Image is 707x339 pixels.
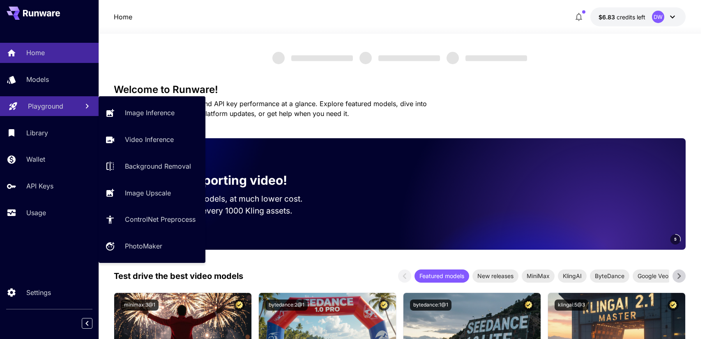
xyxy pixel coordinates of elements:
[99,130,205,150] a: Video Inference
[114,84,686,95] h3: Welcome to Runware!
[590,272,629,280] span: ByteDance
[668,300,679,311] button: Certified Model – Vetted for best performance and includes a commercial license.
[590,7,686,26] button: $6.8291
[523,300,534,311] button: Certified Model – Vetted for best performance and includes a commercial license.
[125,161,191,171] p: Background Removal
[674,236,677,242] span: 5
[121,300,159,311] button: minimax:3@1
[558,272,587,280] span: KlingAI
[150,171,287,190] p: Now supporting video!
[633,272,673,280] span: Google Veo
[99,209,205,230] a: ControlNet Preprocess
[599,14,617,21] span: $6.83
[522,272,555,280] span: MiniMax
[82,318,92,329] button: Collapse sidebar
[26,288,51,297] p: Settings
[415,272,469,280] span: Featured models
[617,14,645,21] span: credits left
[114,12,132,22] p: Home
[472,272,518,280] span: New releases
[114,270,243,282] p: Test drive the best video models
[114,12,132,22] nav: breadcrumb
[88,316,99,331] div: Collapse sidebar
[410,300,451,311] button: bytedance:1@1
[99,236,205,256] a: PhotoMaker
[125,214,196,224] p: ControlNet Preprocess
[26,128,48,138] p: Library
[652,11,664,23] div: DW
[555,300,588,311] button: klingai:5@3
[265,300,308,311] button: bytedance:2@1
[599,13,645,21] div: $6.8291
[127,193,318,205] p: Run the best video models, at much lower cost.
[114,100,427,118] span: Check out your usage stats and API key performance at a glance. Explore featured models, dive int...
[26,181,53,191] p: API Keys
[26,48,45,58] p: Home
[125,241,162,251] p: PhotoMaker
[26,154,45,164] p: Wallet
[125,188,171,198] p: Image Upscale
[125,108,175,118] p: Image Inference
[378,300,389,311] button: Certified Model – Vetted for best performance and includes a commercial license.
[234,300,245,311] button: Certified Model – Vetted for best performance and includes a commercial license.
[99,156,205,176] a: Background Removal
[26,74,49,84] p: Models
[26,208,46,218] p: Usage
[99,103,205,123] a: Image Inference
[127,205,318,217] p: Save up to $500 for every 1000 Kling assets.
[28,101,63,111] p: Playground
[125,135,174,144] p: Video Inference
[99,183,205,203] a: Image Upscale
